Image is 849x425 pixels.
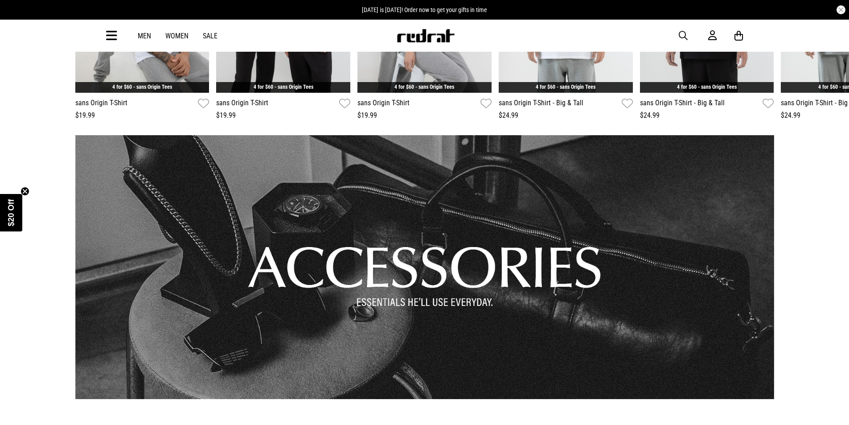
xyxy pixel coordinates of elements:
img: Redrat logo [396,29,455,42]
a: sans Origin T-Shirt [357,97,410,110]
span: $20 Off [7,199,16,226]
div: 1 / 1 [75,135,774,400]
a: Sale [203,32,217,40]
a: Men [138,32,151,40]
button: Close teaser [21,187,29,196]
a: 4 for $60 - sans Origin Tees [112,84,172,90]
a: sans Origin T-Shirt [216,97,268,110]
div: $19.99 [216,110,350,121]
a: 4 for $60 - sans Origin Tees [677,84,737,90]
a: 4 for $60 - sans Origin Tees [394,84,454,90]
a: sans Origin T-Shirt - Big & Tall [499,97,583,110]
span: [DATE] is [DATE]! Order now to get your gifts in time [362,6,487,13]
a: 4 for $60 - sans Origin Tees [254,84,313,90]
a: 4 for $60 - sans Origin Tees [536,84,595,90]
div: $24.99 [640,110,774,121]
a: sans Origin T-Shirt - Big & Tall [640,97,725,110]
div: $24.99 [499,110,633,121]
div: $19.99 [75,110,209,121]
button: Open LiveChat chat widget [7,4,34,30]
a: sans Origin T-Shirt [75,97,127,110]
a: Women [165,32,189,40]
div: $19.99 [357,110,492,121]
